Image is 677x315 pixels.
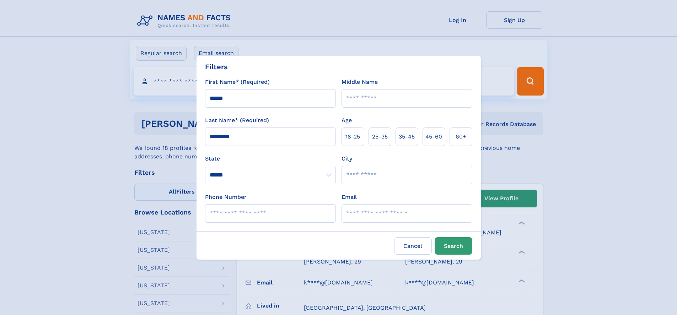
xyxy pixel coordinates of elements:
[435,237,472,255] button: Search
[342,116,352,125] label: Age
[342,154,352,163] label: City
[372,132,388,141] span: 25‑35
[205,116,269,125] label: Last Name* (Required)
[205,154,336,163] label: State
[205,78,270,86] label: First Name* (Required)
[205,193,247,201] label: Phone Number
[456,132,466,141] span: 60+
[345,132,360,141] span: 18‑25
[399,132,415,141] span: 35‑45
[342,78,378,86] label: Middle Name
[342,193,357,201] label: Email
[394,237,432,255] label: Cancel
[425,132,442,141] span: 45‑60
[205,61,228,72] div: Filters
